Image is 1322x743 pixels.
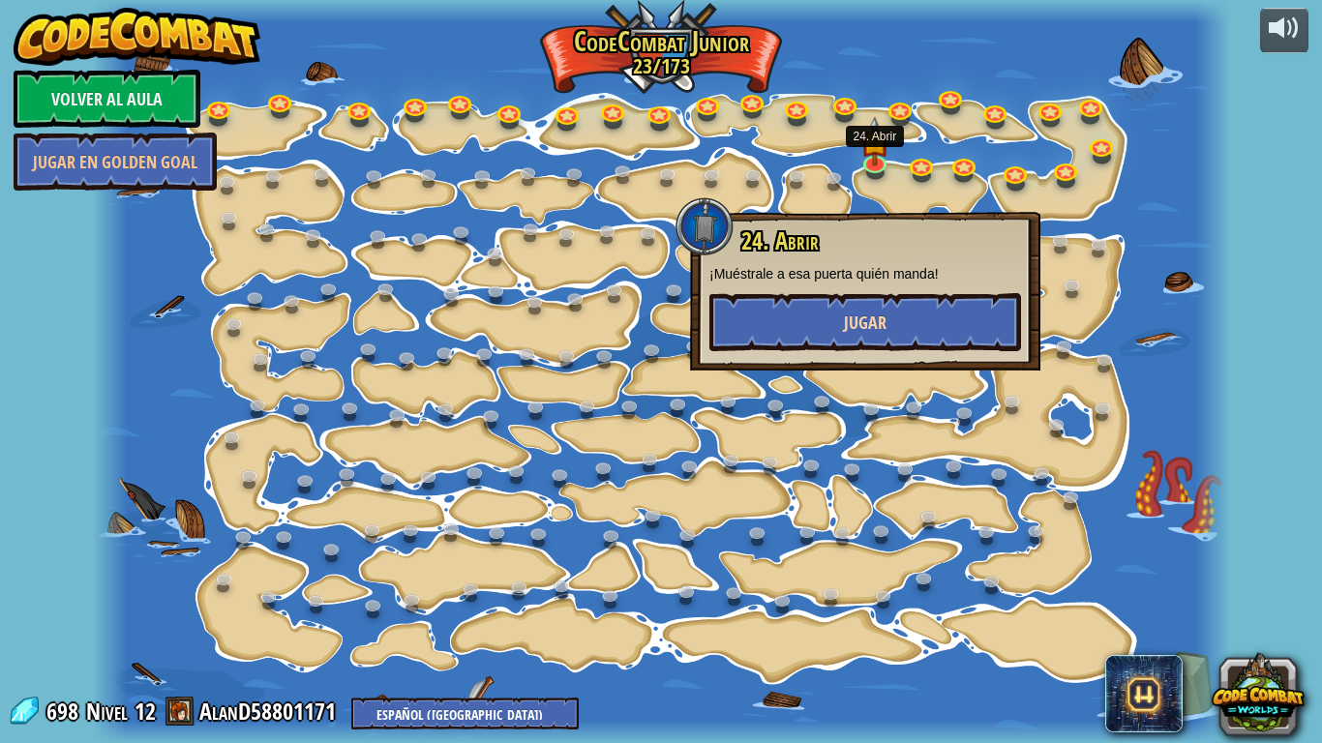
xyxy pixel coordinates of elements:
[199,696,342,727] a: AlanD58801171
[860,116,889,165] img: level-banner-started.png
[135,696,156,727] span: 12
[14,8,261,66] img: CodeCombat - Learn how to code by playing a game
[14,70,200,128] a: Volver al aula
[14,133,217,191] a: Jugar en Golden Goal
[741,224,819,257] span: 24. Abrir
[46,696,84,727] span: 698
[844,311,886,335] span: Jugar
[709,293,1021,351] button: Jugar
[86,696,128,728] span: Nivel
[709,264,1021,283] p: ¡Muéstrale a esa puerta quién manda!
[1260,8,1308,53] button: Ajustar el volúmen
